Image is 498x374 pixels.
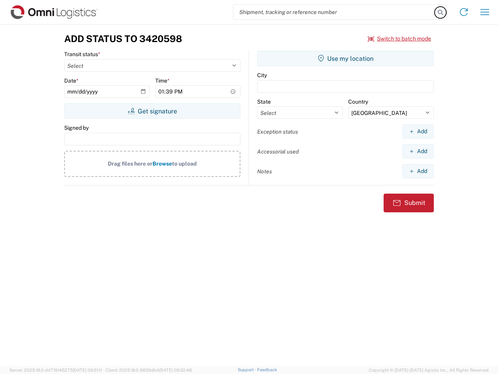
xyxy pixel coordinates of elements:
button: Use my location [257,51,434,66]
label: Exception status [257,128,298,135]
h3: Add Status to 3420598 [64,33,182,44]
span: [DATE] 09:32:48 [159,368,192,372]
span: Server: 2025.18.0-dd719145275 [9,368,102,372]
span: Copyright © [DATE]-[DATE] Agistix Inc., All Rights Reserved [369,367,489,374]
button: Add [402,124,434,139]
button: Submit [384,194,434,212]
span: Drag files here or [108,161,153,167]
label: Signed by [64,124,89,131]
a: Support [238,367,257,372]
label: Time [155,77,170,84]
button: Switch to batch mode [368,32,431,45]
span: to upload [172,161,197,167]
label: Transit status [64,51,100,58]
span: [DATE] 09:51:11 [73,368,102,372]
button: Get signature [64,103,240,119]
span: Browse [153,161,172,167]
label: City [257,72,267,79]
label: Date [64,77,79,84]
button: Add [402,144,434,159]
a: Feedback [257,367,277,372]
label: State [257,98,271,105]
input: Shipment, tracking or reference number [233,5,435,19]
label: Accessorial used [257,148,299,155]
label: Country [348,98,368,105]
button: Add [402,164,434,178]
label: Notes [257,168,272,175]
span: Client: 2025.18.0-9839db4 [105,368,192,372]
